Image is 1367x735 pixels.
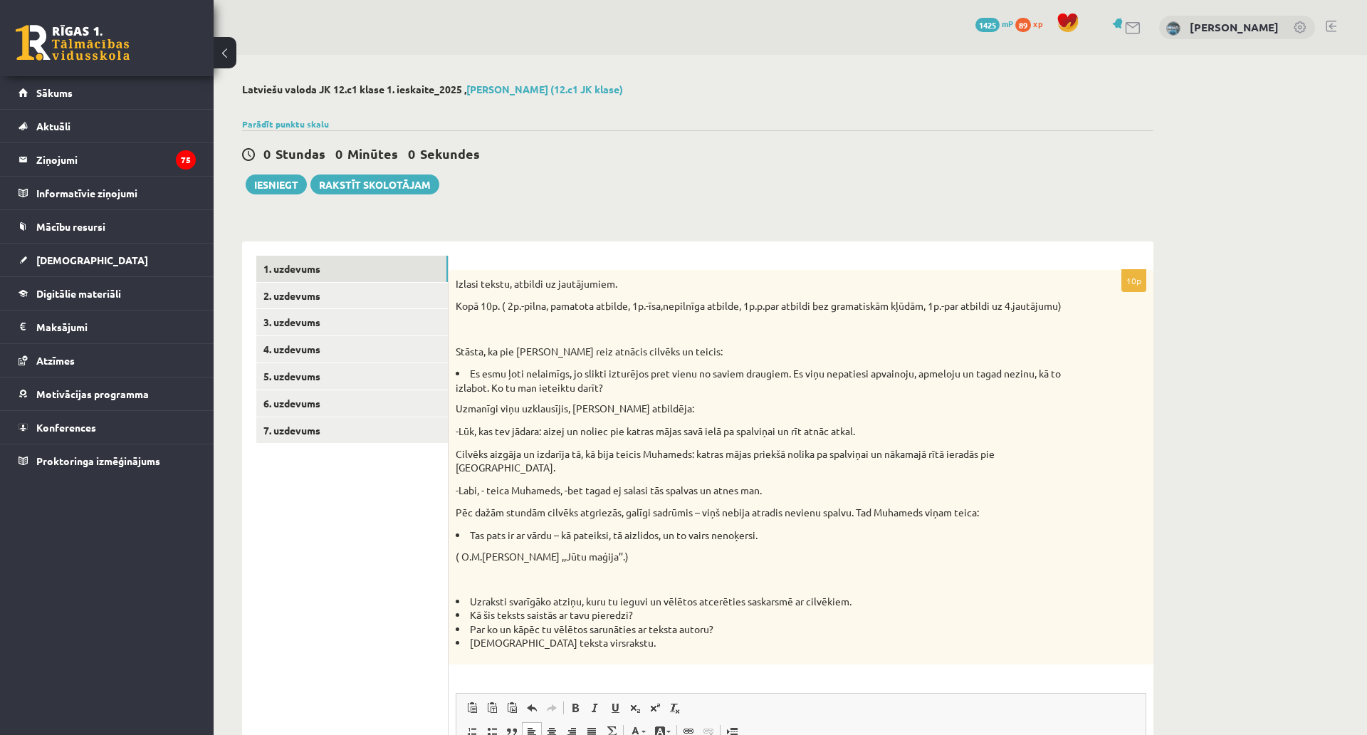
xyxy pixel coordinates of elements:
p: ( O.M.[PERSON_NAME] ,,Jūtu maģija’’.) [456,550,1075,564]
a: 4. uzdevums [256,336,448,363]
a: 89 xp [1015,18,1049,29]
a: Rakstīt skolotājam [310,174,439,194]
span: Digitālie materiāli [36,287,121,300]
p: Stāsta, ka pie [PERSON_NAME] reiz atnācis cilvēks un teicis: [456,345,1075,359]
p: -Labi, - teica Muhameds, -bet tagad ej salasi tās spalvas un atnes man. [456,484,1075,498]
a: Ziņojumi75 [19,143,196,176]
p: Pēc dažām stundām cilvēks atgriezās, galīgi sadrūmis – viņš nebija atradis nevienu spalvu. Tad Mu... [456,506,1075,520]
a: Полужирный (Ctrl+B) [565,699,585,717]
span: Mācību resursi [36,220,105,233]
img: Santis Aleinikovs [1166,21,1180,36]
span: Minūtes [347,145,398,162]
span: Atzīmes [36,354,75,367]
li: Par ko un kāpēc tu vēlētos sarunāties ar teksta autoru? [456,622,1075,637]
a: Proktoringa izmēģinājums [19,444,196,477]
span: Stundas [276,145,325,162]
a: Motivācijas programma [19,377,196,410]
a: 6. uzdevums [256,390,448,417]
p: -Lūk, kas tev jādara: aizej un noliec pie katras mājas savā ielā pa spalviņai un rīt atnāc atkal. [456,424,1075,439]
a: Подчеркнутый (Ctrl+U) [605,699,625,717]
i: 75 [176,150,196,170]
li: Kā šis teksts saistās ar tavu pieredzi? [456,608,1075,622]
a: Sākums [19,76,196,109]
legend: Informatīvie ziņojumi [36,177,196,209]
a: Informatīvie ziņojumi [19,177,196,209]
span: Motivācijas programma [36,387,149,400]
li: Es esmu ļoti nelaimīgs, jo slikti izturējos pret vienu no saviem draugiem. Es viņu nepatiesi apva... [456,367,1075,395]
a: Mācību resursi [19,210,196,243]
span: 0 [335,145,342,162]
a: Atzīmes [19,344,196,377]
a: Rīgas 1. Tālmācības vidusskola [16,25,130,61]
span: 1425 [975,18,1000,32]
span: 89 [1015,18,1031,32]
span: Sekundes [420,145,480,162]
a: 2. uzdevums [256,283,448,309]
a: [DEMOGRAPHIC_DATA] [19,244,196,276]
span: Aktuāli [36,120,70,132]
button: Iesniegt [246,174,307,194]
legend: Ziņojumi [36,143,196,176]
p: Izlasi tekstu, atbildi uz jautājumiem. [456,277,1075,291]
a: Подстрочный индекс [625,699,645,717]
p: Uzmanīgi viņu uzklausījis, [PERSON_NAME] atbildēja: [456,402,1075,416]
a: Курсив (Ctrl+I) [585,699,605,717]
span: [DEMOGRAPHIC_DATA] [36,254,148,266]
p: Cilvēks aizgāja un izdarīja tā, kā bija teicis Muhameds: katras mājas priekšā nolika pa spalviņai... [456,447,1075,475]
span: xp [1033,18,1042,29]
span: 0 [408,145,415,162]
li: Uzraksti svarīgāko atziņu, kuru tu ieguvi un vēlētos atcerēties saskarsmē ar cilvēkiem. [456,595,1075,609]
legend: Maksājumi [36,311,196,343]
a: 5. uzdevums [256,363,448,390]
p: Kopā 10p. ( 2p.-pilna, pamatota atbilde, 1p.-īsa,nepilnīga atbilde, 1p.p.par atbildi bez gramatis... [456,299,1075,313]
a: Вставить (Ctrl+V) [462,699,482,717]
a: Aktuāli [19,110,196,142]
a: Digitālie materiāli [19,277,196,310]
span: Konferences [36,421,96,434]
h2: Latviešu valoda JK 12.c1 klase 1. ieskaite_2025 , [242,83,1153,95]
a: Maksājumi [19,311,196,343]
a: Вставить из Word [502,699,522,717]
a: 1. uzdevums [256,256,448,282]
li: Tas pats ir ar vārdu – kā pateiksi, tā aizlidos, un to vairs nenoķersi. [456,528,1075,543]
span: Sākums [36,86,73,99]
a: Parādīt punktu skalu [242,118,329,130]
a: Konferences [19,411,196,444]
a: Повторить (Ctrl+Y) [542,699,562,717]
a: 3. uzdevums [256,309,448,335]
span: 0 [263,145,271,162]
li: [DEMOGRAPHIC_DATA] teksta virsrakstu. [456,636,1075,650]
a: 1425 mP [975,18,1013,29]
a: [PERSON_NAME] [1190,20,1279,34]
a: 7. uzdevums [256,417,448,444]
span: mP [1002,18,1013,29]
a: Убрать форматирование [665,699,685,717]
a: Вставить только текст (Ctrl+Shift+V) [482,699,502,717]
a: Отменить (Ctrl+Z) [522,699,542,717]
a: Надстрочный индекс [645,699,665,717]
span: Proktoringa izmēģinājums [36,454,160,467]
p: 10p [1121,269,1146,292]
a: [PERSON_NAME] (12.c1 JK klase) [466,83,623,95]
